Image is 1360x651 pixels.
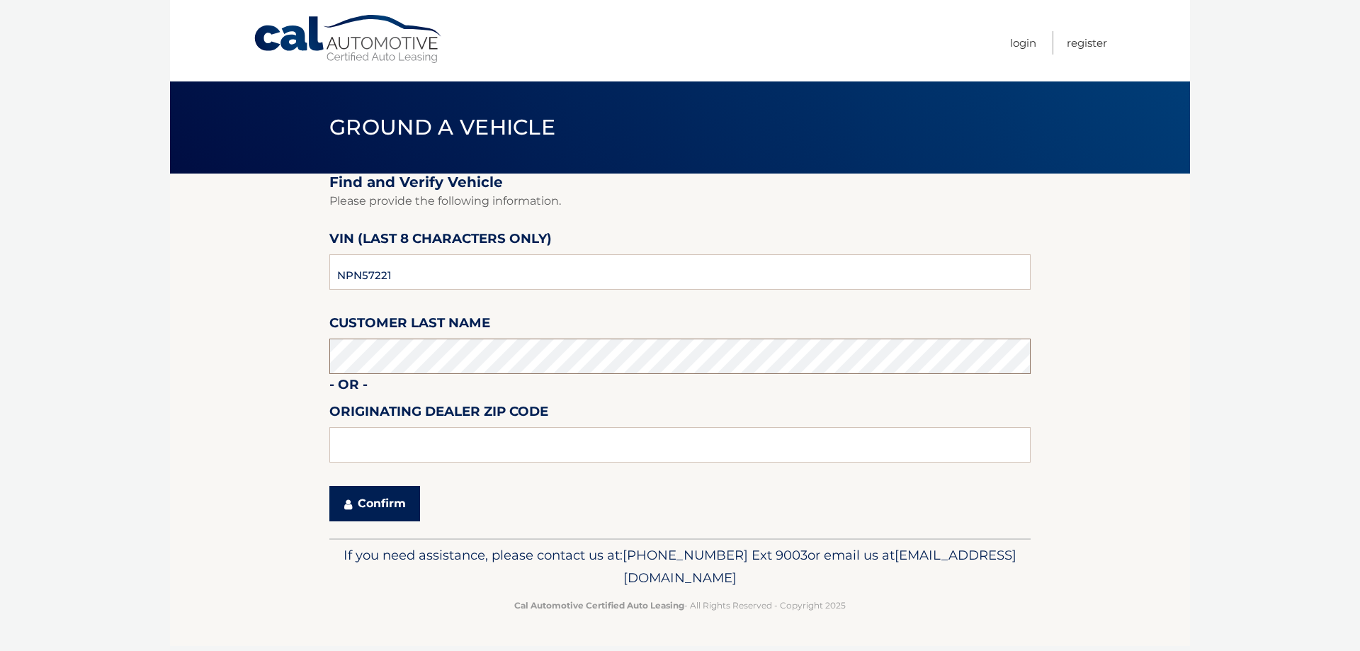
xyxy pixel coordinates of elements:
label: Customer Last Name [329,312,490,339]
label: - or - [329,374,368,400]
a: Cal Automotive [253,14,444,64]
p: - All Rights Reserved - Copyright 2025 [339,598,1021,613]
label: VIN (last 8 characters only) [329,228,552,254]
label: Originating Dealer Zip Code [329,401,548,427]
a: Register [1067,31,1107,55]
a: Login [1010,31,1036,55]
button: Confirm [329,486,420,521]
span: [PHONE_NUMBER] Ext 9003 [623,547,807,563]
span: Ground a Vehicle [329,114,555,140]
strong: Cal Automotive Certified Auto Leasing [514,600,684,611]
p: If you need assistance, please contact us at: or email us at [339,544,1021,589]
p: Please provide the following information. [329,191,1031,211]
h2: Find and Verify Vehicle [329,174,1031,191]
